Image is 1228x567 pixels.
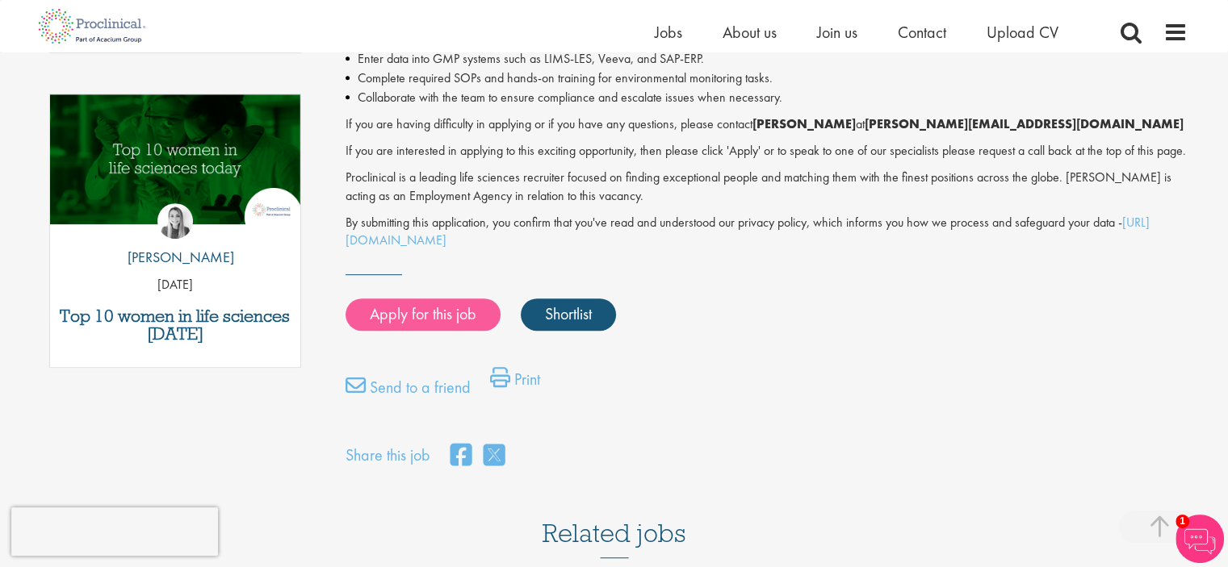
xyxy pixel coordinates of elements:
li: Complete required SOPs and hands-on training for environmental monitoring tasks. [346,69,1188,88]
p: By submitting this application, you confirm that you've read and understood our privacy policy, w... [346,214,1188,251]
a: Join us [817,22,857,43]
h3: Related jobs [543,479,686,558]
a: share on facebook [451,439,472,473]
a: Shortlist [521,298,616,331]
p: [DATE] [50,276,301,294]
label: Share this job [346,444,430,467]
p: If you are interested in applying to this exciting opportunity, then please click 'Apply' or to s... [346,142,1188,161]
strong: [PERSON_NAME][EMAIL_ADDRESS][DOMAIN_NAME] [865,115,1184,132]
span: 1 [1176,515,1189,528]
iframe: reCAPTCHA [11,507,218,556]
li: Collaborate with the team to ensure compliance and escalate issues when necessary. [346,88,1188,107]
p: Proclinical is a leading life sciences recruiter focused on finding exceptional people and matchi... [346,169,1188,206]
a: Send to a friend [346,375,471,407]
p: [PERSON_NAME] [115,247,234,268]
img: Top 10 women in life sciences today [50,94,301,224]
a: Jobs [655,22,682,43]
li: Enter data into GMP systems such as LIMS-LES, Veeva, and SAP-ERP. [346,49,1188,69]
strong: [PERSON_NAME] [752,115,856,132]
a: Upload CV [987,22,1058,43]
a: Contact [898,22,946,43]
p: If you are having difficulty in applying or if you have any questions, please contact at [346,115,1188,134]
a: Print [490,367,540,399]
a: About us [723,22,777,43]
a: Hannah Burke [PERSON_NAME] [115,203,234,276]
a: share on twitter [484,439,505,473]
a: [URL][DOMAIN_NAME] [346,214,1150,249]
a: Link to a post [50,94,301,237]
a: Apply for this job [346,298,501,331]
img: Hannah Burke [157,203,193,239]
img: Chatbot [1176,515,1224,563]
a: Top 10 women in life sciences [DATE] [58,307,293,343]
